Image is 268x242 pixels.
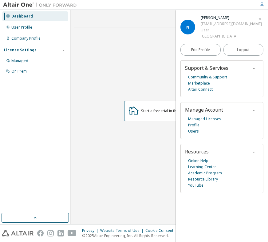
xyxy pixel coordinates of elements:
[37,230,44,236] img: facebook.svg
[47,230,54,236] img: instagram.svg
[201,33,262,39] div: [GEOGRAPHIC_DATA]
[11,36,41,41] div: Company Profile
[57,230,64,236] img: linkedin.svg
[2,230,33,236] img: altair_logo.svg
[188,74,227,80] a: Community & Support
[11,14,33,19] div: Dashboard
[191,47,210,52] span: Edit Profile
[3,2,80,8] img: Altair One
[141,109,211,113] div: Start a free trial in the
[188,176,218,182] a: Resource Library
[100,228,145,233] div: Website Terms of Use
[188,80,210,86] a: Marketplace
[68,230,77,236] img: youtube.svg
[4,48,37,53] div: License Settings
[188,122,199,128] a: Profile
[186,25,189,30] span: N
[223,44,264,56] button: Logout
[185,106,223,113] span: Manage Account
[188,170,222,176] a: Academic Program
[201,21,262,27] div: [EMAIL_ADDRESS][DOMAIN_NAME]
[201,15,262,21] div: Nikhila Nethi
[180,44,221,56] a: Edit Profile
[11,25,32,30] div: User Profile
[237,47,250,53] span: Logout
[11,58,28,63] div: Managed
[188,158,208,164] a: Online Help
[188,164,216,170] a: Learning Center
[188,128,199,134] a: Users
[188,182,203,188] a: YouTube
[145,228,177,233] div: Cookie Consent
[82,233,177,238] p: © 2025 Altair Engineering, Inc. All Rights Reserved.
[201,27,262,33] div: User
[185,148,209,155] span: Resources
[11,69,27,74] div: On Prem
[188,86,213,93] a: Altair Connect
[82,228,100,233] div: Privacy
[185,65,228,71] span: Support & Services
[188,116,221,122] a: Managed Licenses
